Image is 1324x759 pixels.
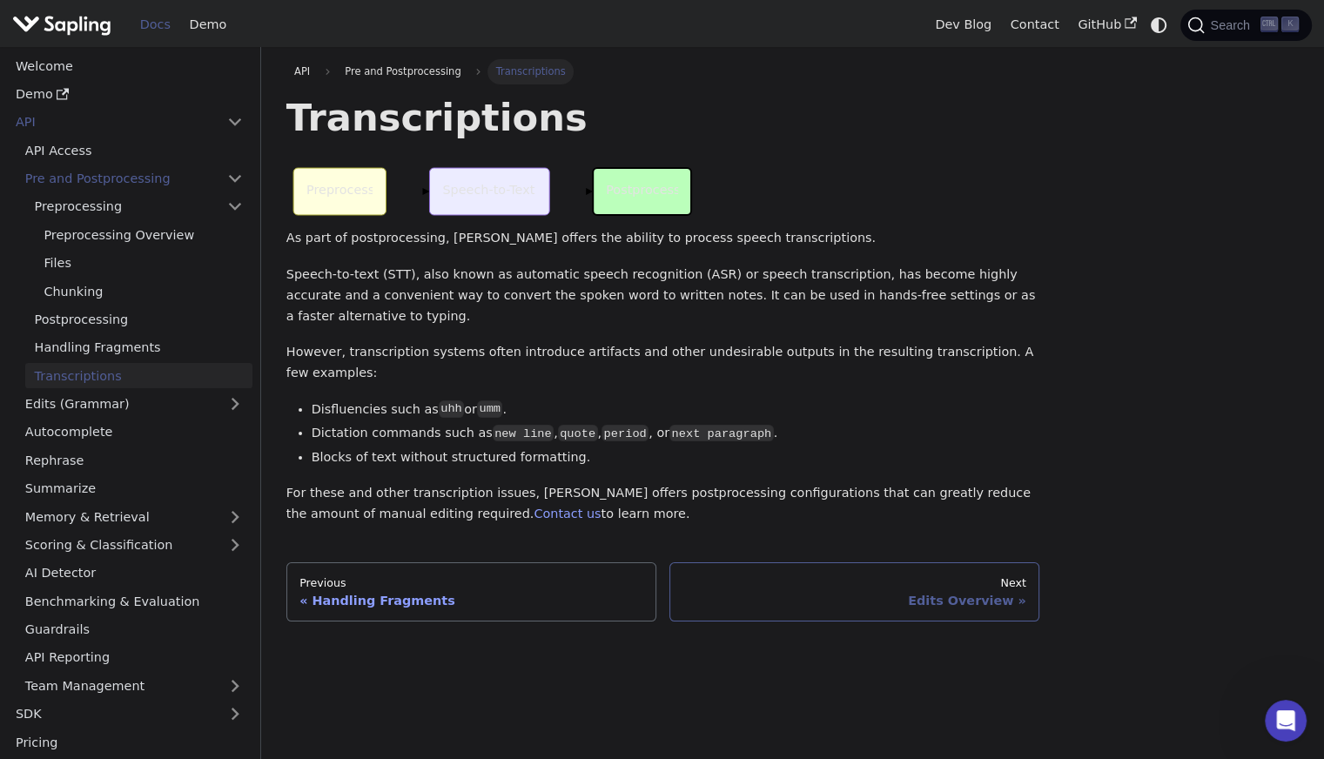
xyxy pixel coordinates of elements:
[25,194,252,219] a: Preprocessing
[25,335,252,360] a: Handling Fragments
[6,53,252,78] a: Welcome
[180,11,236,38] a: Demo
[131,11,180,38] a: Docs
[25,363,252,388] a: Transcriptions
[286,342,1039,384] p: However, transcription systems often introduce artifacts and other undesirable outputs in the res...
[16,392,252,417] a: Edits (Grammar)
[16,645,252,670] a: API Reporting
[286,265,1039,326] p: Speech-to-text (STT), also known as automatic speech recognition (ASR) or speech transcription, h...
[602,425,649,442] code: period
[12,12,111,37] img: Sapling.ai
[1281,17,1299,32] kbd: K
[286,228,1039,249] p: As part of postprocessing, [PERSON_NAME] offers the ability to process speech transcriptions.
[1205,18,1260,32] span: Search
[669,425,774,442] code: next paragraph
[1265,700,1307,742] iframe: Intercom live chat
[16,504,252,529] a: Memory & Retrieval
[312,400,1040,420] li: Disfluencies such as or .
[35,251,252,276] a: Files
[534,507,601,521] a: Contact us
[299,576,643,590] div: Previous
[925,11,1000,38] a: Dev Blog
[1068,11,1146,38] a: GitHub
[312,423,1040,444] li: Dictation commands such as , , , or .
[439,400,464,418] code: uhh
[286,562,656,621] a: PreviousHandling Fragments
[294,65,310,77] span: API
[218,110,252,135] button: Collapse sidebar category 'API'
[6,110,218,135] a: API
[1180,10,1311,41] button: Search (Ctrl+K)
[1146,12,1172,37] button: Switch between dark and light mode (currently system mode)
[337,59,469,84] span: Pre and Postprocessing
[306,181,374,200] p: Preprocess
[16,420,252,445] a: Autocomplete
[16,476,252,501] a: Summarize
[682,593,1026,608] div: Edits Overview
[16,138,252,163] a: API Access
[312,447,1040,468] li: Blocks of text without structured formatting.
[487,59,573,84] span: Transcriptions
[682,576,1026,590] div: Next
[35,279,252,304] a: Chunking
[493,425,554,442] code: new line
[16,533,252,558] a: Scoring & Classification
[16,166,252,191] a: Pre and Postprocessing
[606,181,680,200] p: Postprocess
[442,181,534,200] p: Speech-to-Text
[35,222,252,247] a: Preprocessing Overview
[12,12,118,37] a: Sapling.ai
[286,59,319,84] a: API
[1001,11,1069,38] a: Contact
[218,702,252,727] button: Expand sidebar category 'SDK'
[286,562,1039,621] nav: Docs pages
[16,673,252,698] a: Team Management
[6,82,252,107] a: Demo
[558,425,598,442] code: quote
[16,447,252,473] a: Rephrase
[286,59,1039,84] nav: Breadcrumbs
[6,702,218,727] a: SDK
[669,562,1039,621] a: NextEdits Overview
[286,483,1039,525] p: For these and other transcription issues, [PERSON_NAME] offers postprocessing configurations that...
[16,561,252,586] a: AI Detector
[477,400,502,418] code: umm
[16,617,252,642] a: Guardrails
[299,593,643,608] div: Handling Fragments
[286,94,1039,141] h1: Transcriptions
[25,307,252,332] a: Postprocessing
[6,729,252,755] a: Pricing
[16,588,252,614] a: Benchmarking & Evaluation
